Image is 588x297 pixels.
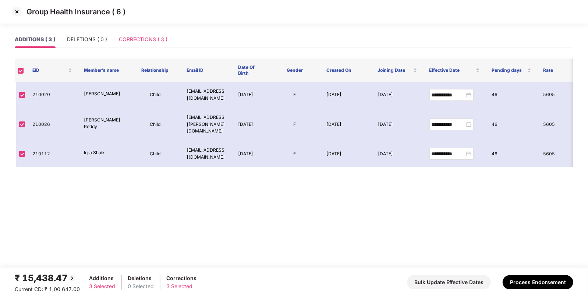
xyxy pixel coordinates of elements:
th: Pending days [486,59,537,82]
p: [PERSON_NAME] [84,91,124,98]
p: Group Health Insurance ( 6 ) [26,7,125,16]
td: 46 [486,82,538,108]
img: svg+xml;base64,PHN2ZyBpZD0iQ3Jvc3MtMzJ4MzIiIHhtbG5zPSJodHRwOi8vd3d3LnczLm9yZy8yMDAwL3N2ZyIgd2lkdG... [11,6,23,18]
div: Deletions [128,274,154,282]
div: Corrections [166,274,196,282]
div: 3 Selected [166,282,196,290]
p: Iqra Shaik [84,149,124,156]
div: Additions [89,274,115,282]
td: [DATE] [372,108,424,141]
td: [DATE] [232,141,269,167]
td: [DATE] [232,108,269,141]
td: [EMAIL_ADDRESS][PERSON_NAME][DOMAIN_NAME] [181,108,232,141]
td: [DATE] [320,82,372,108]
div: 3 Selected [89,282,115,290]
td: [DATE] [232,82,269,108]
td: F [269,108,320,141]
td: 210026 [26,108,78,141]
td: [DATE] [320,141,372,167]
th: Relationship [130,59,181,82]
td: Child [130,108,181,141]
span: Pending days [492,67,526,73]
div: ADDITIONS ( 3 ) [15,35,55,43]
span: Current CD: ₹ 1,00,647.00 [15,286,80,292]
td: [EMAIL_ADDRESS][DOMAIN_NAME] [181,82,232,108]
td: [DATE] [372,141,424,167]
th: Joining Date [372,59,424,82]
td: 46 [486,141,538,167]
td: [DATE] [372,82,424,108]
span: EID [32,67,67,73]
td: Child [130,141,181,167]
button: Bulk Update Effective Dates [407,275,491,289]
p: [PERSON_NAME] Reddy [84,117,124,131]
th: Effective Date [423,59,486,82]
td: Child [130,82,181,108]
td: F [269,82,320,108]
button: Process Endorsement [503,275,573,289]
th: Date Of Birth [232,59,269,82]
span: Effective Date [429,67,474,73]
div: 0 Selected [128,282,154,290]
th: Gender [269,59,320,82]
td: [EMAIL_ADDRESS][DOMAIN_NAME] [181,141,232,167]
td: F [269,141,320,167]
th: Email ID [181,59,232,82]
div: DELETIONS ( 0 ) [67,35,107,43]
img: svg+xml;base64,PHN2ZyBpZD0iQmFjay0yMHgyMCIgeG1sbnM9Imh0dHA6Ly93d3cudzMub3JnLzIwMDAvc3ZnIiB3aWR0aD... [68,274,77,283]
td: 210020 [26,82,78,108]
div: CORRECTIONS ( 3 ) [119,35,167,43]
td: 46 [486,108,538,141]
div: ₹ 15,438.47 [15,271,80,285]
span: Joining Date [378,67,412,73]
th: EID [26,59,78,82]
th: Member’s name [78,59,130,82]
td: 210112 [26,141,78,167]
td: [DATE] [320,108,372,141]
th: Created On [320,59,372,82]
